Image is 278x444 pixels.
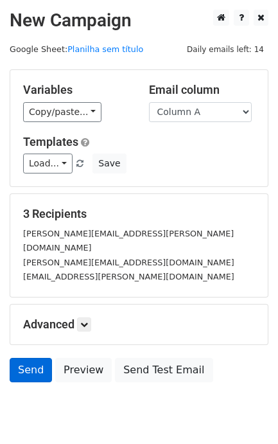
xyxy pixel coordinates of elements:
[10,358,52,382] a: Send
[10,44,143,54] small: Google Sheet:
[115,358,213,382] a: Send Test Email
[149,83,256,97] h5: Email column
[55,358,112,382] a: Preview
[23,272,234,281] small: [EMAIL_ADDRESS][PERSON_NAME][DOMAIN_NAME]
[67,44,143,54] a: Planilha sem título
[23,229,234,253] small: [PERSON_NAME][EMAIL_ADDRESS][PERSON_NAME][DOMAIN_NAME]
[10,10,268,31] h2: New Campaign
[214,382,278,444] div: Widget de chat
[214,382,278,444] iframe: Chat Widget
[182,42,268,57] span: Daily emails left: 14
[182,44,268,54] a: Daily emails left: 14
[23,102,101,122] a: Copy/paste...
[23,258,234,267] small: [PERSON_NAME][EMAIL_ADDRESS][DOMAIN_NAME]
[23,207,255,221] h5: 3 Recipients
[92,154,126,173] button: Save
[23,317,255,332] h5: Advanced
[23,154,73,173] a: Load...
[23,83,130,97] h5: Variables
[23,135,78,148] a: Templates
